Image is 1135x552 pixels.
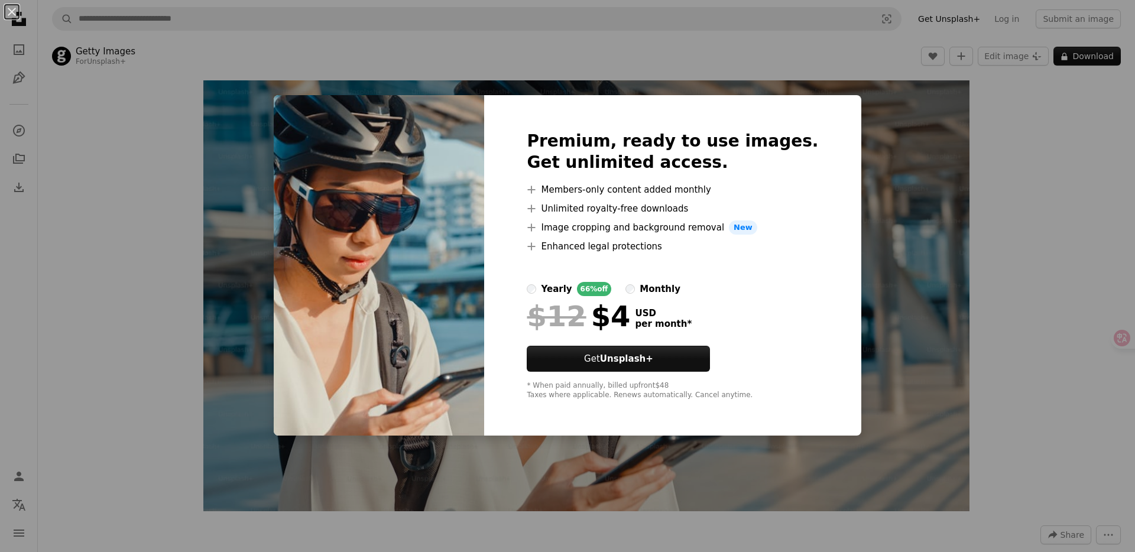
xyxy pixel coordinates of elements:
div: * When paid annually, billed upfront $48 Taxes where applicable. Renews automatically. Cancel any... [527,381,818,400]
div: monthly [640,282,680,296]
span: USD [635,308,692,319]
img: premium_photo-1661686787614-915e2578833e [274,95,484,436]
div: yearly [541,282,572,296]
h2: Premium, ready to use images. Get unlimited access. [527,131,818,173]
span: New [729,220,757,235]
span: per month * [635,319,692,329]
li: Members-only content added monthly [527,183,818,197]
li: Image cropping and background removal [527,220,818,235]
div: 66% off [577,282,612,296]
input: yearly66%off [527,284,536,294]
span: $12 [527,301,586,332]
li: Enhanced legal protections [527,239,818,254]
button: GetUnsplash+ [527,346,710,372]
li: Unlimited royalty-free downloads [527,202,818,216]
input: monthly [625,284,635,294]
strong: Unsplash+ [600,353,653,364]
div: $4 [527,301,630,332]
